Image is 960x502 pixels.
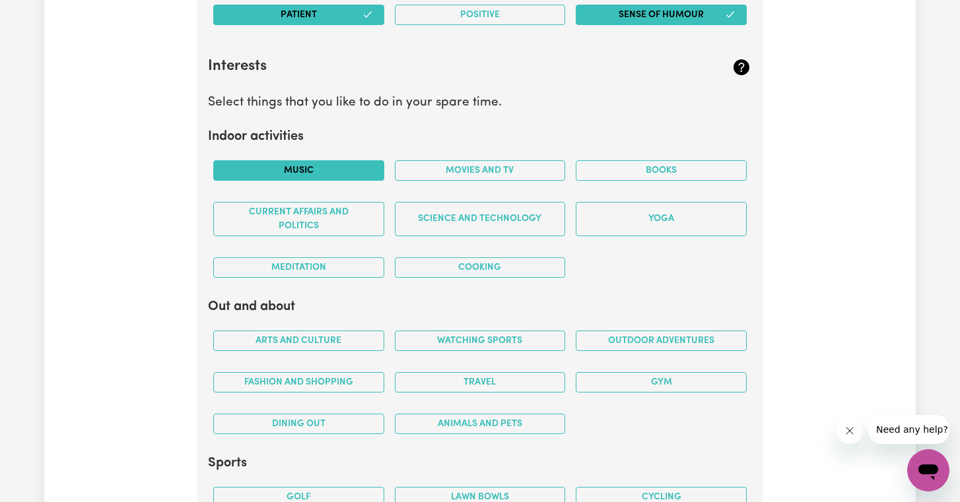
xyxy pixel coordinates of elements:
[213,372,384,392] button: Fashion and shopping
[868,415,949,444] iframe: Message de la compagnie
[395,372,566,392] button: Travel
[213,414,384,434] button: Dining out
[395,414,566,434] button: Animals and pets
[213,202,384,236] button: Current Affairs and Politics
[395,5,566,25] button: Positive
[576,160,747,181] button: Books
[208,299,752,315] h2: Out and about
[208,455,752,471] h2: Sports
[213,5,384,25] button: Patient
[837,418,863,444] iframe: Fermer le message
[213,330,384,351] button: Arts and Culture
[208,58,662,76] h2: Interests
[395,160,566,181] button: Movies and TV
[395,257,566,278] button: Cooking
[395,202,566,236] button: Science and Technology
[208,94,752,113] p: Select things that you like to do in your spare time.
[395,330,566,351] button: Watching sports
[576,5,747,25] button: Sense of Humour
[213,160,384,181] button: Music
[576,202,747,236] button: Yoga
[907,449,949,491] iframe: Bouton de lancement de la fenêtre de messagerie
[208,129,752,144] h2: Indoor activities
[213,257,384,278] button: Meditation
[576,330,747,351] button: Outdoor adventures
[576,372,747,392] button: Gym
